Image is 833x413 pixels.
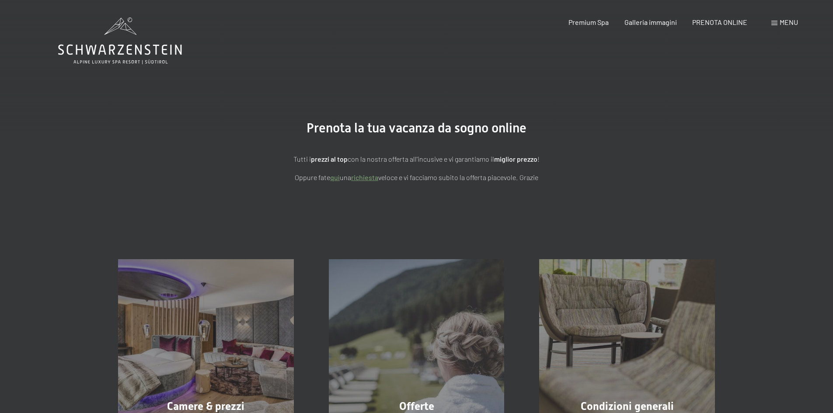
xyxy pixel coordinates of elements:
span: Condizioni generali [581,400,674,413]
a: PRENOTA ONLINE [692,18,747,26]
a: richiesta [351,173,378,181]
span: Offerte [399,400,434,413]
span: Prenota la tua vacanza da sogno online [307,120,526,135]
a: Galleria immagini [624,18,677,26]
span: Camere & prezzi [167,400,244,413]
a: Premium Spa [568,18,609,26]
p: Oppure fate una veloce e vi facciamo subito la offerta piacevole. Grazie [198,172,635,183]
a: quì [330,173,340,181]
strong: prezzi al top [311,155,348,163]
p: Tutti i con la nostra offerta all'incusive e vi garantiamo il ! [198,153,635,165]
span: Menu [780,18,798,26]
strong: miglior prezzo [494,155,537,163]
